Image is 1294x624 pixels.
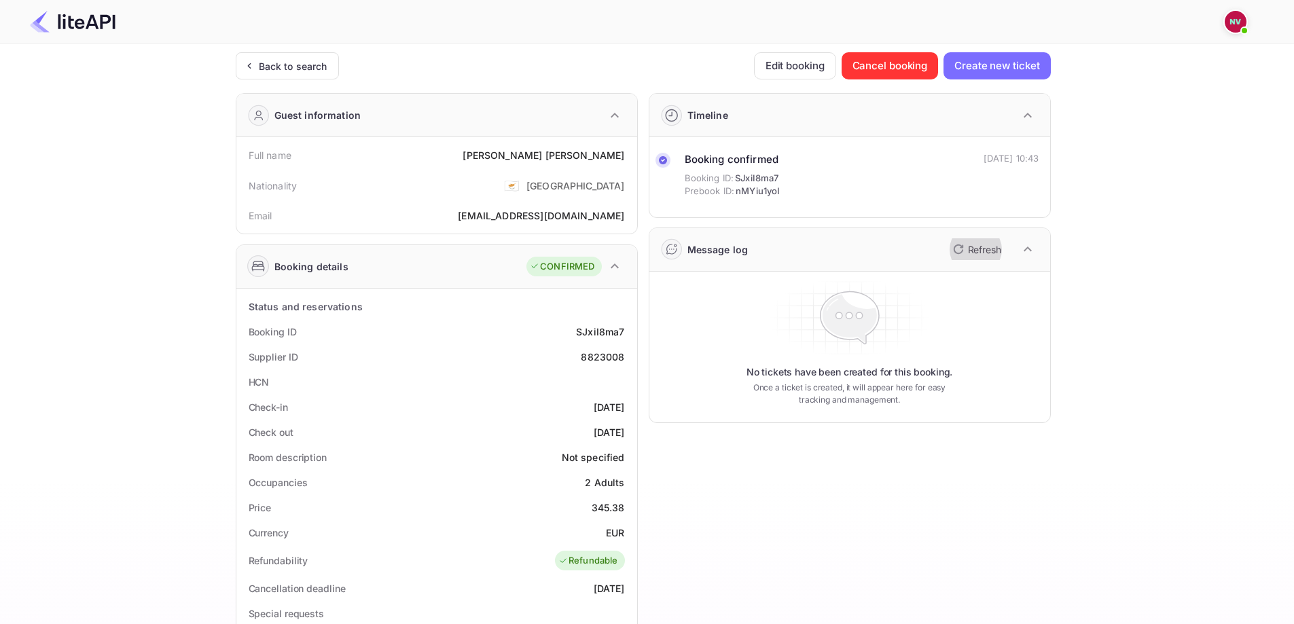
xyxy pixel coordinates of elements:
div: Occupancies [249,475,308,490]
div: [PERSON_NAME] [PERSON_NAME] [463,148,624,162]
div: Timeline [687,108,728,122]
div: Booking confirmed [685,152,780,168]
p: Refresh [968,242,1001,257]
img: LiteAPI Logo [30,11,115,33]
div: Special requests [249,606,324,621]
p: No tickets have been created for this booking. [747,365,953,379]
div: Cancellation deadline [249,581,346,595]
div: [DATE] 10:43 [984,152,1039,166]
span: SJxiI8ma7 [735,172,778,185]
div: 8823008 [581,350,624,364]
div: [DATE] [594,581,625,595]
div: 345.38 [592,500,625,515]
div: Currency [249,526,289,540]
div: [EMAIL_ADDRESS][DOMAIN_NAME] [458,208,624,223]
div: EUR [606,526,624,540]
div: CONFIRMED [530,260,594,274]
div: Refundability [249,553,308,568]
div: [GEOGRAPHIC_DATA] [526,179,625,193]
div: Supplier ID [249,350,298,364]
div: Refundable [558,554,618,568]
div: Guest information [274,108,361,122]
img: Nicholas Valbusa [1225,11,1246,33]
div: Check-in [249,400,288,414]
div: Message log [687,242,749,257]
div: Check out [249,425,293,439]
div: Email [249,208,272,223]
span: United States [504,173,520,198]
span: nMYiu1yoI [736,185,780,198]
button: Refresh [945,238,1007,260]
div: HCN [249,375,270,389]
div: SJxiI8ma7 [576,325,624,339]
div: [DATE] [594,400,625,414]
div: Back to search [259,59,327,73]
div: Price [249,500,272,515]
span: Prebook ID: [685,185,735,198]
button: Cancel booking [842,52,939,79]
div: Room description [249,450,327,464]
button: Edit booking [754,52,836,79]
div: Booking ID [249,325,297,339]
div: Booking details [274,259,348,274]
button: Create new ticket [943,52,1050,79]
p: Once a ticket is created, it will appear here for easy tracking and management. [742,382,957,406]
div: Status and reservations [249,299,363,314]
div: Full name [249,148,291,162]
div: Nationality [249,179,298,193]
span: Booking ID: [685,172,734,185]
div: 2 Adults [585,475,624,490]
div: [DATE] [594,425,625,439]
div: Not specified [562,450,625,464]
